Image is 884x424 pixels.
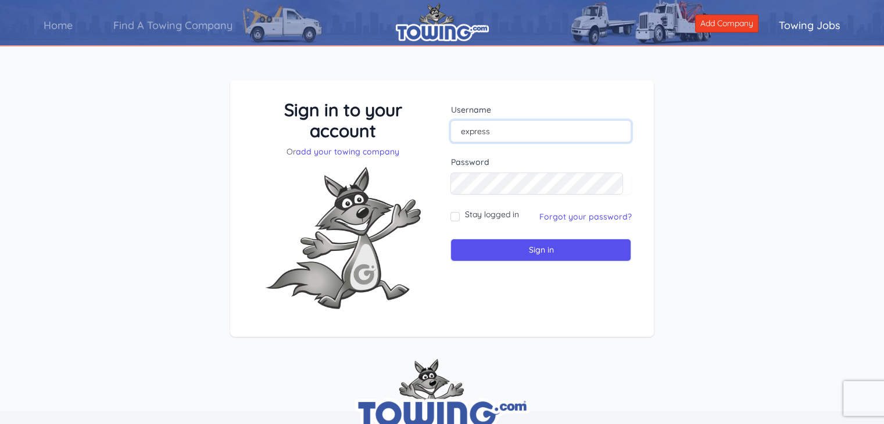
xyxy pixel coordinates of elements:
[396,3,489,41] img: logo.png
[450,104,631,116] label: Username
[253,99,434,141] h3: Sign in to your account
[464,209,518,220] label: Stay logged in
[758,9,861,42] a: Towing Jobs
[23,9,93,42] a: Home
[450,239,631,261] input: Sign in
[539,211,631,222] a: Forgot your password?
[450,156,631,168] label: Password
[695,15,758,33] a: Add Company
[253,146,434,157] p: Or
[93,9,253,42] a: Find A Towing Company
[296,146,399,157] a: add your towing company
[256,157,430,318] img: Fox-Excited.png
